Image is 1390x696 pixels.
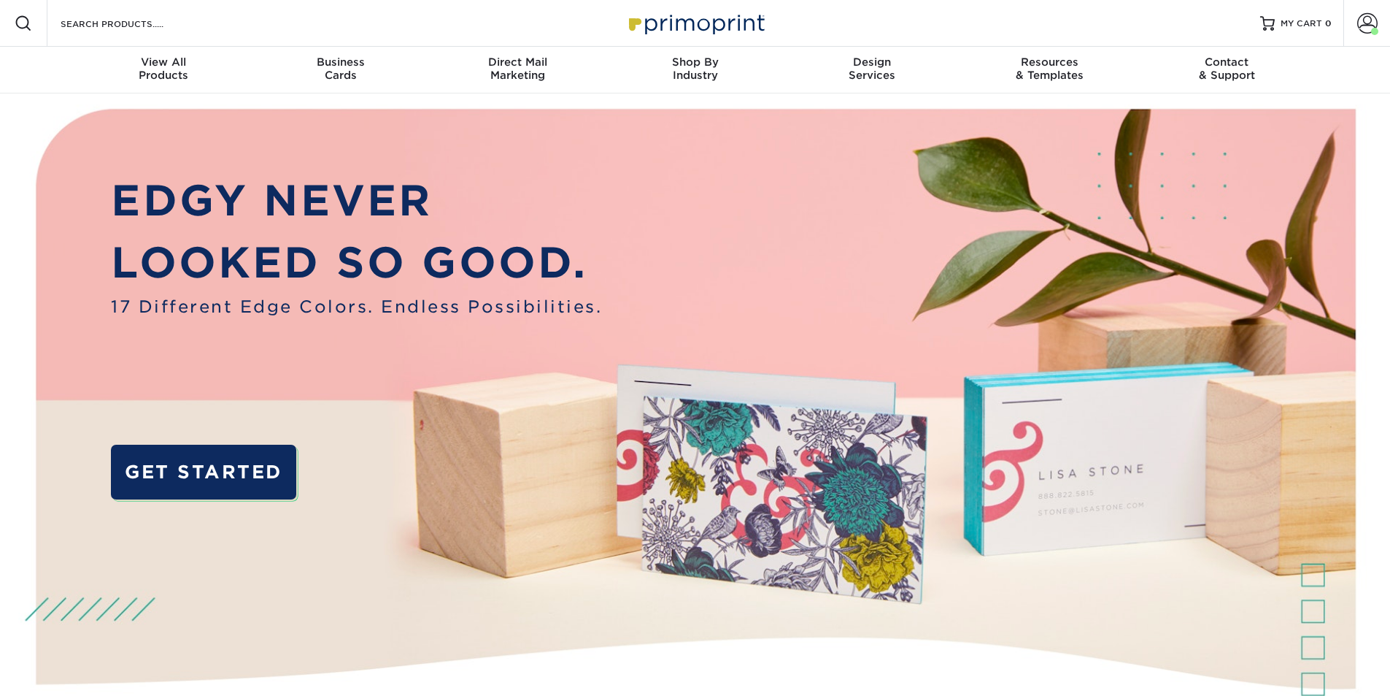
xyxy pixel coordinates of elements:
span: 0 [1325,18,1332,28]
div: Cards [252,56,429,82]
a: Resources& Templates [961,47,1138,93]
div: & Templates [961,56,1138,82]
p: LOOKED SO GOOD. [111,232,602,294]
div: Products [75,56,252,82]
a: Shop ByIndustry [606,47,784,93]
span: View All [75,56,252,69]
span: Shop By [606,56,784,69]
span: Design [784,56,961,69]
a: DesignServices [784,47,961,93]
a: Contact& Support [1138,47,1316,93]
span: MY CART [1281,18,1322,30]
div: Marketing [429,56,606,82]
input: SEARCH PRODUCTS..... [59,15,201,32]
a: BusinessCards [252,47,429,93]
span: Resources [961,56,1138,69]
a: GET STARTED [111,445,296,500]
a: Direct MailMarketing [429,47,606,93]
img: Primoprint [622,7,768,39]
span: 17 Different Edge Colors. Endless Possibilities. [111,294,602,319]
span: Business [252,56,429,69]
a: View AllProducts [75,47,252,93]
div: Industry [606,56,784,82]
span: Direct Mail [429,56,606,69]
div: Services [784,56,961,82]
div: & Support [1138,56,1316,82]
p: EDGY NEVER [111,169,602,232]
span: Contact [1138,56,1316,69]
